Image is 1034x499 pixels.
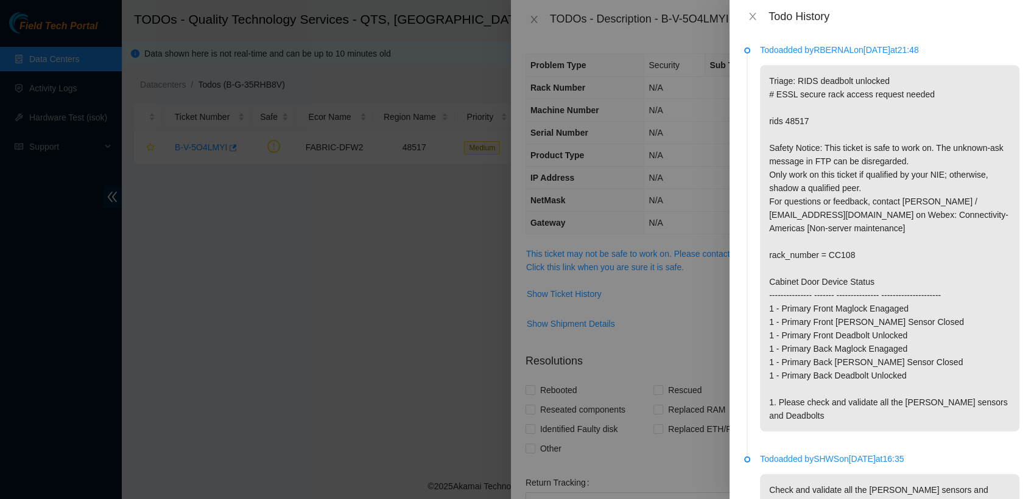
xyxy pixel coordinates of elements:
p: Todo added by SHWS on [DATE] at 16:35 [760,452,1019,466]
p: Todo added by RBERNAL on [DATE] at 21:48 [760,43,1019,57]
p: Triage: RIDS deadbolt unlocked # ESSL secure rack access request needed rids 48517 Safety Notice:... [760,65,1019,431]
button: Close [744,11,761,23]
span: close [748,12,758,21]
div: Todo History [768,10,1019,23]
